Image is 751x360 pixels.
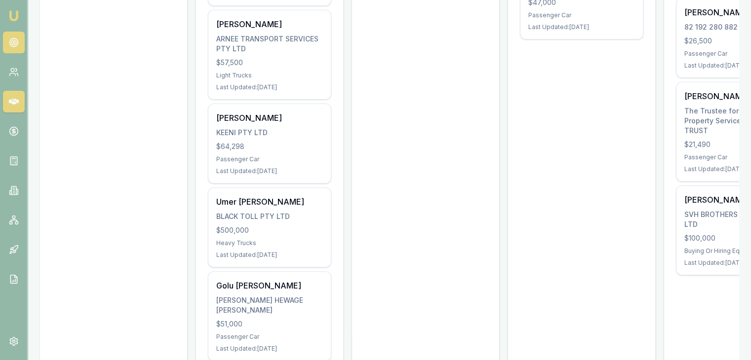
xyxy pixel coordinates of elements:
[216,128,323,138] div: KEENI PTY LTD
[216,319,323,329] div: $51,000
[216,212,323,221] div: BLACK TOLL PTY LTD
[216,280,323,291] div: Golu [PERSON_NAME]
[216,167,323,175] div: Last Updated: [DATE]
[216,142,323,151] div: $64,298
[216,345,323,353] div: Last Updated: [DATE]
[216,155,323,163] div: Passenger Car
[216,225,323,235] div: $500,000
[216,251,323,259] div: Last Updated: [DATE]
[216,112,323,124] div: [PERSON_NAME]
[216,196,323,208] div: Umer [PERSON_NAME]
[8,10,20,22] img: emu-icon-u.png
[216,333,323,341] div: Passenger Car
[216,239,323,247] div: Heavy Trucks
[528,11,635,19] div: Passenger Car
[216,18,323,30] div: [PERSON_NAME]
[216,34,323,54] div: ARNEE TRANSPORT SERVICES PTY LTD
[216,295,323,315] div: [PERSON_NAME] HEWAGE [PERSON_NAME]
[216,83,323,91] div: Last Updated: [DATE]
[528,23,635,31] div: Last Updated: [DATE]
[216,58,323,68] div: $57,500
[216,72,323,79] div: Light Trucks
